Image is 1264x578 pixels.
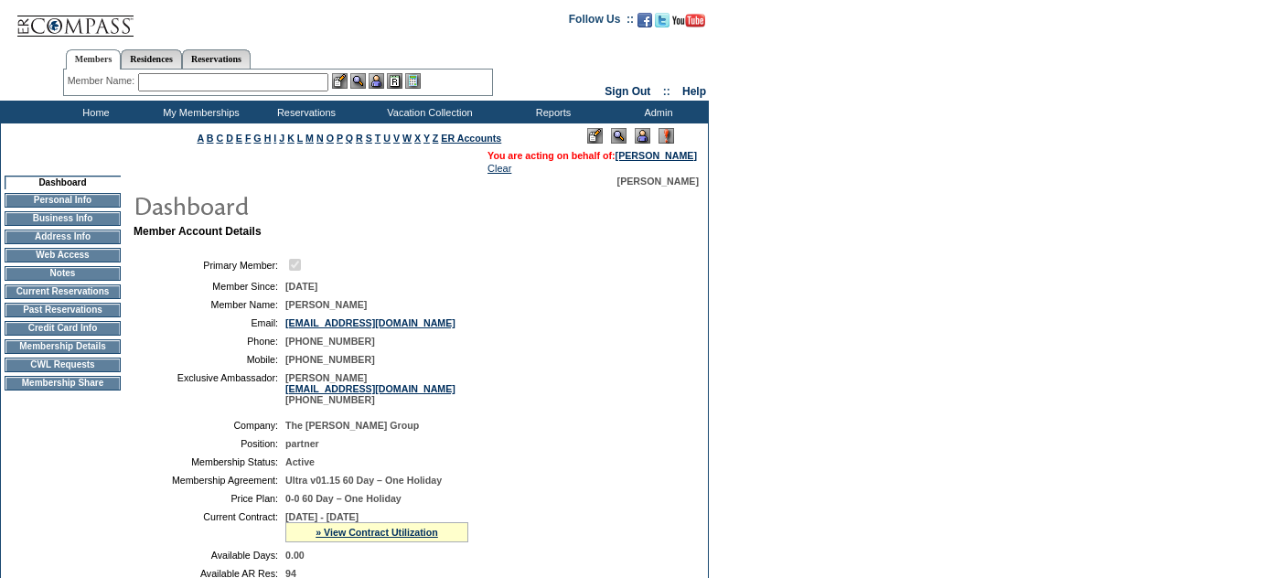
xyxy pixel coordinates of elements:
img: Impersonate [635,128,650,144]
td: Past Reservations [5,303,121,317]
a: K [287,133,295,144]
div: Member Name: [68,73,138,89]
img: View [350,73,366,89]
a: F [245,133,252,144]
a: B [207,133,214,144]
a: N [316,133,324,144]
td: Position: [141,438,278,449]
a: ER Accounts [441,133,501,144]
a: P [337,133,343,144]
span: [PERSON_NAME] [PHONE_NUMBER] [285,372,455,405]
a: I [273,133,276,144]
a: D [226,133,233,144]
td: CWL Requests [5,358,121,372]
img: pgTtlDashboard.gif [133,187,498,223]
td: My Memberships [146,101,252,123]
td: Reports [498,101,604,123]
a: Y [423,133,430,144]
b: Member Account Details [134,225,262,238]
span: [DATE] [285,281,317,292]
img: View Mode [611,128,627,144]
td: Exclusive Ambassador: [141,372,278,405]
td: Price Plan: [141,493,278,504]
img: Subscribe to our YouTube Channel [672,14,705,27]
td: Vacation Collection [357,101,498,123]
td: Business Info [5,211,121,226]
span: [PHONE_NUMBER] [285,336,375,347]
td: Available Days: [141,550,278,561]
a: M [305,133,314,144]
span: Ultra v01.15 60 Day – One Holiday [285,475,442,486]
td: Notes [5,266,121,281]
a: Become our fan on Facebook [637,18,652,29]
span: 0-0 60 Day – One Holiday [285,493,402,504]
a: J [279,133,284,144]
span: :: [663,85,670,98]
td: Follow Us :: [569,11,634,33]
span: 0.00 [285,550,305,561]
img: b_edit.gif [332,73,348,89]
a: S [366,133,372,144]
td: Credit Card Info [5,321,121,336]
a: O [327,133,334,144]
img: b_calculator.gif [405,73,421,89]
img: Follow us on Twitter [655,13,669,27]
a: X [414,133,421,144]
a: Residences [121,49,182,69]
td: Personal Info [5,193,121,208]
a: Reservations [182,49,251,69]
a: V [393,133,400,144]
td: Membership Details [5,339,121,354]
a: Help [682,85,706,98]
a: T [375,133,381,144]
td: Reservations [252,101,357,123]
a: » View Contract Utilization [316,527,438,538]
td: Primary Member: [141,256,278,273]
td: Company: [141,420,278,431]
a: Follow us on Twitter [655,18,669,29]
a: R [356,133,363,144]
td: Member Name: [141,299,278,310]
a: Subscribe to our YouTube Channel [672,18,705,29]
span: You are acting on behalf of: [487,150,697,161]
td: Web Access [5,248,121,262]
td: Dashboard [5,176,121,189]
a: [PERSON_NAME] [616,150,697,161]
span: The [PERSON_NAME] Group [285,420,419,431]
a: U [383,133,391,144]
img: Impersonate [369,73,384,89]
td: Mobile: [141,354,278,365]
span: [PERSON_NAME] [285,299,367,310]
a: Sign Out [605,85,650,98]
span: Active [285,456,315,467]
a: A [198,133,204,144]
td: Membership Status: [141,456,278,467]
td: Membership Agreement: [141,475,278,486]
img: Become our fan on Facebook [637,13,652,27]
a: G [253,133,261,144]
td: Home [41,101,146,123]
a: E [236,133,242,144]
img: Reservations [387,73,402,89]
a: Members [66,49,122,70]
a: L [297,133,303,144]
td: Current Contract: [141,511,278,542]
a: Z [433,133,439,144]
td: Email: [141,317,278,328]
td: Member Since: [141,281,278,292]
a: Q [346,133,353,144]
a: [EMAIL_ADDRESS][DOMAIN_NAME] [285,383,455,394]
span: partner [285,438,319,449]
a: W [402,133,412,144]
a: C [216,133,223,144]
span: [PHONE_NUMBER] [285,354,375,365]
td: Current Reservations [5,284,121,299]
span: [PERSON_NAME] [617,176,699,187]
a: Clear [487,163,511,174]
a: [EMAIL_ADDRESS][DOMAIN_NAME] [285,317,455,328]
a: H [264,133,272,144]
td: Admin [604,101,709,123]
span: [DATE] - [DATE] [285,511,359,522]
td: Membership Share [5,376,121,391]
td: Phone: [141,336,278,347]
